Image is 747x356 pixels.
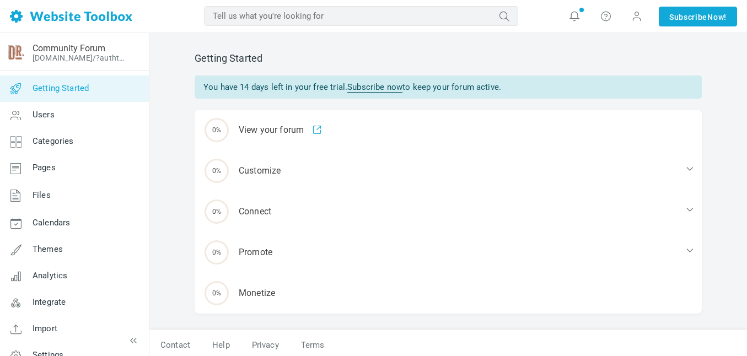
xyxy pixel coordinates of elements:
span: 0% [205,240,229,265]
span: Getting Started [33,83,89,93]
a: Community Forum [33,43,105,53]
div: View your forum [195,110,702,150]
a: SubscribeNow! [659,7,737,26]
span: Analytics [33,271,67,281]
a: Help [201,336,241,355]
a: Contact [149,336,201,355]
a: Terms [290,336,336,355]
span: 0% [205,159,229,183]
span: Calendars [33,218,70,228]
div: Monetize [195,273,702,314]
img: b2d045_60112c3d5f704cd6b654bb57866d54bc7Emv2.png [7,44,25,61]
span: Themes [33,244,63,254]
div: You have 14 days left in your free trial. to keep your forum active. [195,75,702,99]
a: Privacy [241,336,290,355]
span: Files [33,190,51,200]
span: Import [33,323,57,333]
span: 0% [205,281,229,305]
div: Promote [195,232,702,273]
span: Categories [33,136,74,146]
div: Connect [195,191,702,232]
a: 0% Monetize [195,273,702,314]
div: Customize [195,150,702,191]
input: Tell us what you're looking for [204,6,518,26]
span: Now! [707,11,727,23]
span: Pages [33,163,56,172]
a: [DOMAIN_NAME]/?authtoken=e655155d735ac4397e13741d0ca7970f&rememberMe=1 [33,53,128,62]
a: 0% View your forum [195,110,702,150]
h2: Getting Started [195,52,702,64]
span: Users [33,110,55,120]
span: Integrate [33,297,66,307]
span: 0% [205,199,229,224]
span: 0% [205,118,229,142]
a: Subscribe now [347,82,402,93]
